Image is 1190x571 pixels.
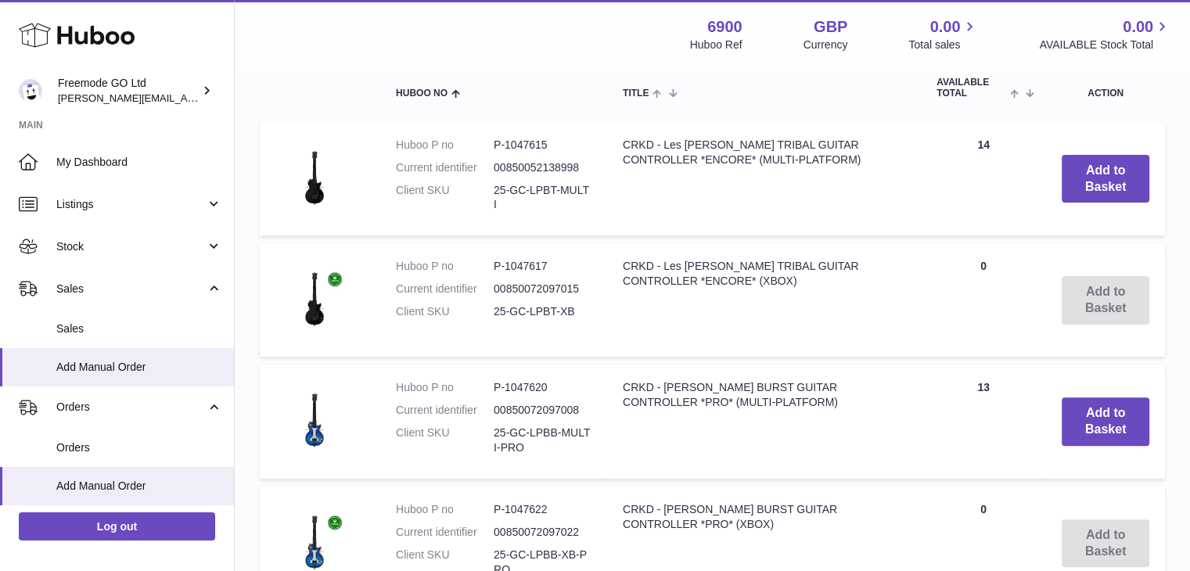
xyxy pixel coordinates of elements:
[494,282,591,296] dd: 00850072097015
[56,197,206,212] span: Listings
[921,243,1046,357] td: 0
[623,88,649,99] span: Title
[396,160,494,175] dt: Current identifier
[56,321,222,336] span: Sales
[494,502,591,517] dd: P-1047622
[921,365,1046,479] td: 13
[1062,397,1149,446] button: Add to Basket
[275,259,354,337] img: CRKD - Les Paul BLACK TRIBAL GUITAR CONTROLLER *ENCORE* (XBOX)
[494,403,591,418] dd: 00850072097008
[396,502,494,517] dt: Huboo P no
[804,38,848,52] div: Currency
[707,16,742,38] strong: 6900
[494,525,591,540] dd: 00850072097022
[690,38,742,52] div: Huboo Ref
[494,160,591,175] dd: 00850052138998
[56,239,206,254] span: Stock
[908,16,978,52] a: 0.00 Total sales
[56,155,222,170] span: My Dashboard
[494,380,591,395] dd: P-1047620
[396,403,494,418] dt: Current identifier
[494,304,591,319] dd: 25-GC-LPBT-XB
[1039,38,1171,52] span: AVAILABLE Stock Total
[396,525,494,540] dt: Current identifier
[396,88,448,99] span: Huboo no
[607,243,921,357] td: CRKD - Les [PERSON_NAME] TRIBAL GUITAR CONTROLLER *ENCORE* (XBOX)
[58,76,199,106] div: Freemode GO Ltd
[396,380,494,395] dt: Huboo P no
[396,426,494,455] dt: Client SKU
[607,122,921,236] td: CRKD - Les [PERSON_NAME] TRIBAL GUITAR CONTROLLER *ENCORE* (MULTI-PLATFORM)
[1046,62,1165,113] th: Action
[56,282,206,296] span: Sales
[396,183,494,213] dt: Client SKU
[1062,155,1149,203] button: Add to Basket
[908,38,978,52] span: Total sales
[937,77,1006,98] span: AVAILABLE Total
[1039,16,1171,52] a: 0.00 AVAILABLE Stock Total
[19,512,215,540] a: Log out
[494,259,591,274] dd: P-1047617
[275,138,354,216] img: CRKD - Les Paul BLACK TRIBAL GUITAR CONTROLLER *ENCORE* (MULTI-PLATFORM)
[494,183,591,213] dd: 25-GC-LPBT-MULTI
[275,380,354,458] img: CRKD - Les Paul BLUEBERRY BURST GUITAR CONTROLLER *PRO* (MULTI-PLATFORM)
[396,304,494,319] dt: Client SKU
[930,16,961,38] span: 0.00
[921,122,1046,236] td: 14
[607,365,921,479] td: CRKD - [PERSON_NAME] BURST GUITAR CONTROLLER *PRO* (MULTI-PLATFORM)
[58,92,314,104] span: [PERSON_NAME][EMAIL_ADDRESS][DOMAIN_NAME]
[396,138,494,153] dt: Huboo P no
[814,16,847,38] strong: GBP
[56,440,222,455] span: Orders
[494,138,591,153] dd: P-1047615
[494,426,591,455] dd: 25-GC-LPBB-MULTI-PRO
[56,360,222,375] span: Add Manual Order
[56,400,206,415] span: Orders
[396,282,494,296] dt: Current identifier
[56,479,222,494] span: Add Manual Order
[396,259,494,274] dt: Huboo P no
[19,79,42,102] img: lenka.smikniarova@gioteck.com
[1123,16,1153,38] span: 0.00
